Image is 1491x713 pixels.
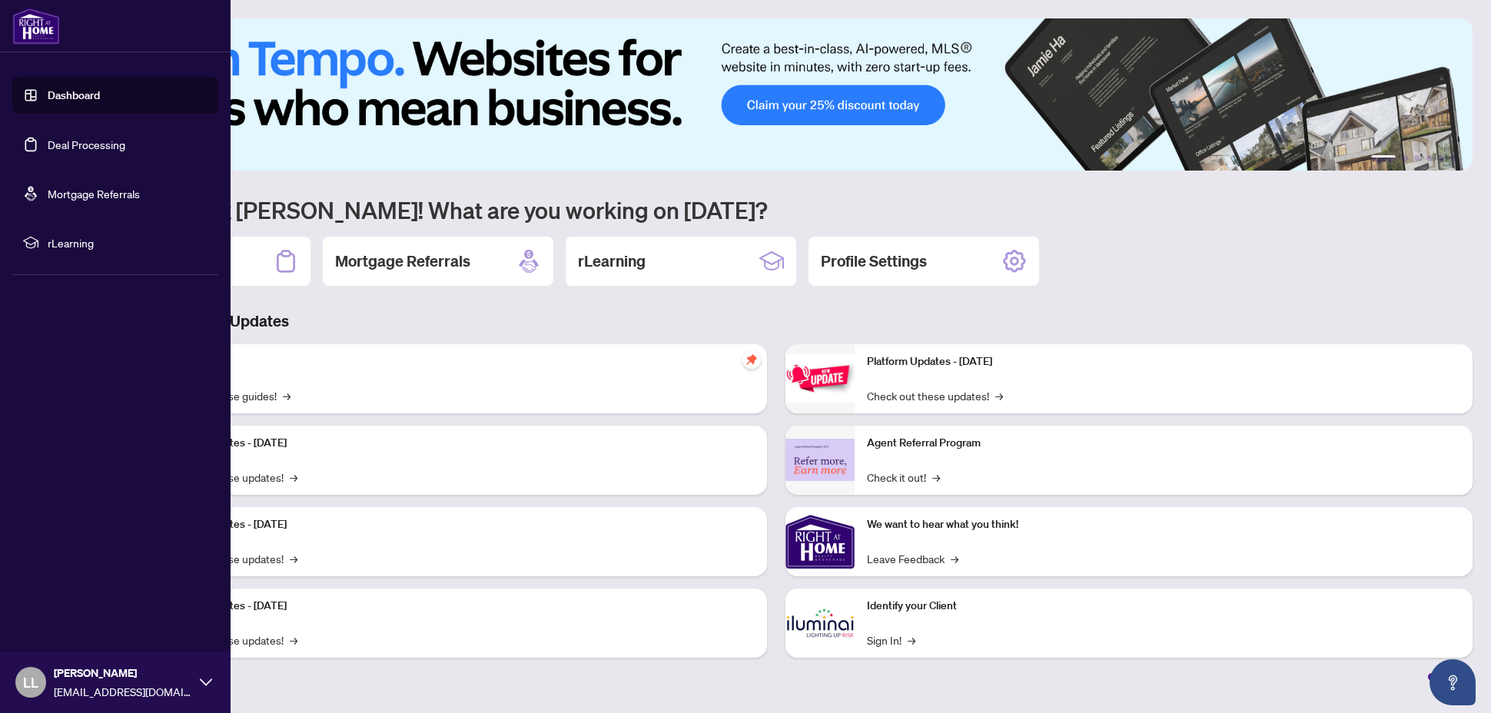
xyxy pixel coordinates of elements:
[48,234,208,251] span: rLearning
[785,589,855,658] img: Identify your Client
[1414,155,1420,161] button: 3
[867,353,1460,370] p: Platform Updates - [DATE]
[785,354,855,403] img: Platform Updates - June 23, 2025
[951,550,958,567] span: →
[290,632,297,648] span: →
[867,550,958,567] a: Leave Feedback→
[290,550,297,567] span: →
[54,683,192,700] span: [EMAIL_ADDRESS][DOMAIN_NAME]
[1439,155,1445,161] button: 5
[578,250,646,272] h2: rLearning
[12,8,60,45] img: logo
[867,632,915,648] a: Sign In!→
[80,18,1473,171] img: Slide 0
[785,439,855,481] img: Agent Referral Program
[161,353,755,370] p: Self-Help
[867,516,1460,533] p: We want to hear what you think!
[48,88,100,102] a: Dashboard
[48,187,140,201] a: Mortgage Referrals
[932,469,940,486] span: →
[1402,155,1408,161] button: 2
[48,138,125,151] a: Deal Processing
[785,507,855,576] img: We want to hear what you think!
[1430,659,1476,705] button: Open asap
[867,469,940,486] a: Check it out!→
[283,387,291,404] span: →
[867,387,1003,404] a: Check out these updates!→
[290,469,297,486] span: →
[908,632,915,648] span: →
[867,598,1460,615] p: Identify your Client
[335,250,470,272] h2: Mortgage Referrals
[1371,155,1396,161] button: 1
[161,598,755,615] p: Platform Updates - [DATE]
[1451,155,1457,161] button: 6
[161,435,755,452] p: Platform Updates - [DATE]
[54,665,192,681] span: [PERSON_NAME]
[867,435,1460,452] p: Agent Referral Program
[995,387,1003,404] span: →
[23,672,38,693] span: LL
[821,250,927,272] h2: Profile Settings
[1426,155,1433,161] button: 4
[80,195,1473,224] h1: Welcome back [PERSON_NAME]! What are you working on [DATE]?
[742,350,761,369] span: pushpin
[161,516,755,533] p: Platform Updates - [DATE]
[80,310,1473,332] h3: Brokerage & Industry Updates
